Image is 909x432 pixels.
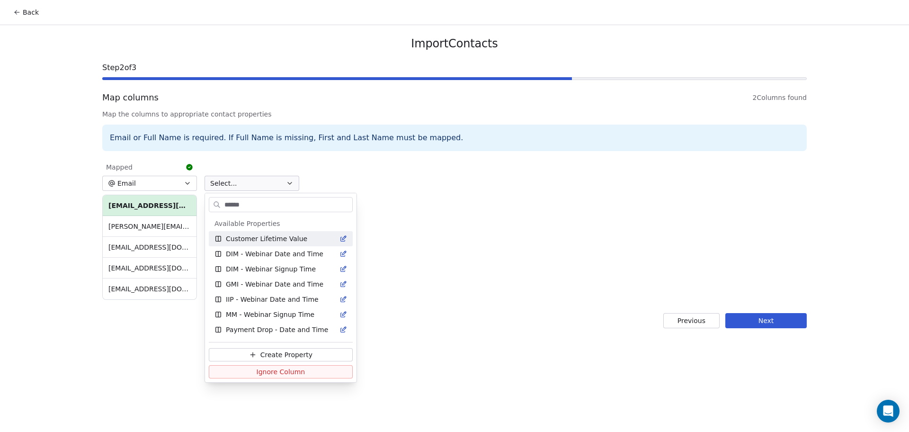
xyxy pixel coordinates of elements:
span: IIP - Webinar Date and Time [226,295,319,304]
span: Create Property [260,350,312,360]
button: Ignore Column [209,365,353,378]
span: DIM - Webinar Signup Time [226,264,316,274]
span: Ignore Column [257,367,305,377]
span: GMI - Webinar Date and Time [226,279,323,289]
div: Suggestions [209,216,353,413]
button: Create Property [209,348,353,361]
span: Payment Drop - Date and Time [226,325,328,334]
span: DIM - Webinar Date and Time [226,249,323,259]
span: Available Properties [214,219,280,228]
span: MM - Webinar Signup Time [226,310,314,319]
span: Customer Lifetime Value [226,234,307,243]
